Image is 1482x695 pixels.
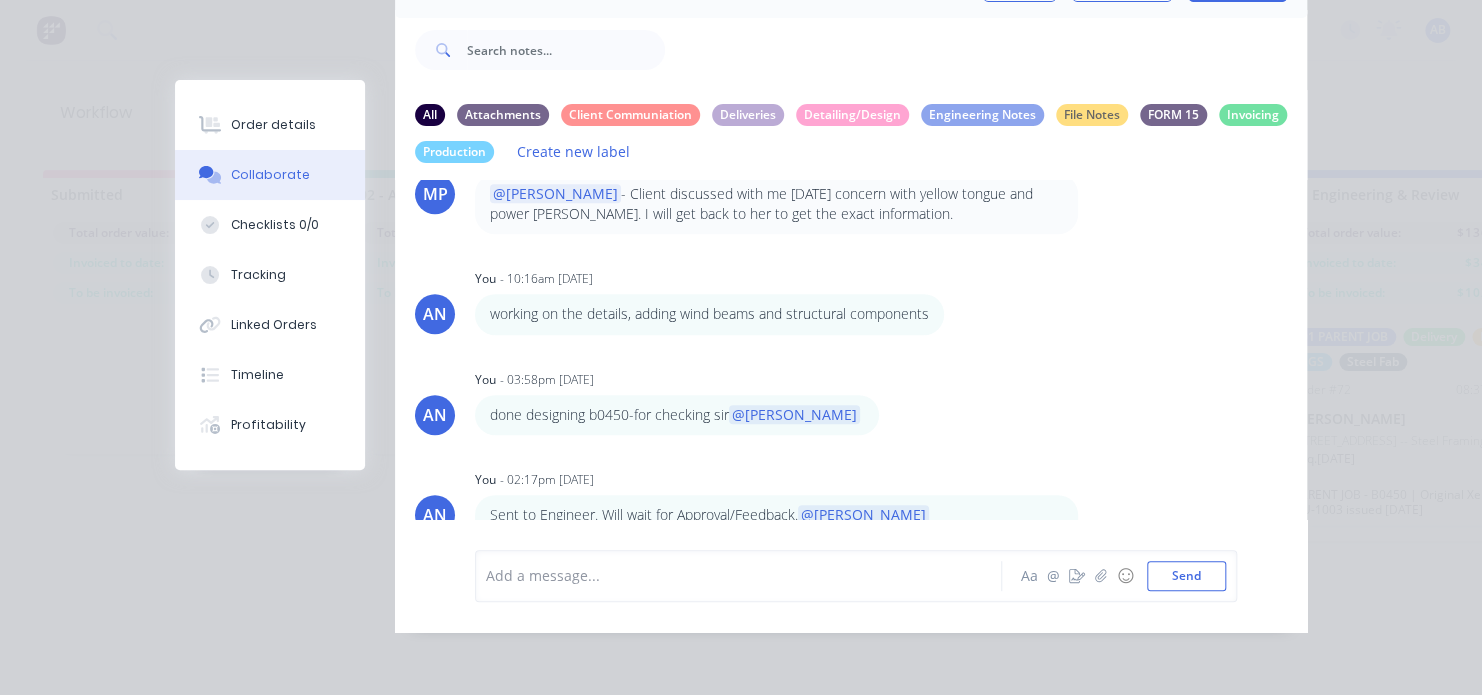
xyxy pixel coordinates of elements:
button: Order details [175,100,365,150]
div: MP [423,182,448,206]
div: File Notes [1056,104,1128,126]
div: Invoicing [1219,104,1287,126]
div: Attachments [457,104,549,126]
div: Profitability [231,416,306,434]
span: @[PERSON_NAME] [729,405,860,424]
input: Search notes... [467,30,665,70]
div: Linked Orders [231,316,317,334]
div: FORM 15 [1140,104,1207,126]
div: Deliveries [712,104,784,126]
div: Engineering Notes [921,104,1044,126]
span: @[PERSON_NAME] [798,505,929,524]
div: Timeline [231,366,284,384]
button: @ [1041,564,1065,588]
button: Aa [1017,564,1041,588]
p: working on the details, adding wind beams and structural components [490,304,929,324]
button: Collaborate [175,150,365,200]
button: Send [1147,561,1226,591]
button: Linked Orders [175,300,365,350]
p: - Client discussed with me [DATE] concern with yellow tongue and power [PERSON_NAME]. I will get ... [490,184,1063,225]
div: Tracking [231,266,286,284]
div: Collaborate [231,166,310,184]
p: Sent to Engineer. Will wait for Approval/Feedback. [490,505,1063,546]
div: You [475,471,496,489]
button: Create new label [506,138,640,165]
div: You [475,371,496,389]
div: - 02:17pm [DATE] [500,471,594,489]
div: Client Communiation [561,104,700,126]
div: AN [423,403,447,427]
button: Checklists 0/0 [175,200,365,250]
div: Production [415,141,494,163]
div: Checklists 0/0 [231,216,319,234]
div: AN [423,302,447,326]
button: ☺ [1113,564,1137,588]
button: Tracking [175,250,365,300]
div: All [415,104,445,126]
div: Detailing/Design [796,104,909,126]
div: - 03:58pm [DATE] [500,371,594,389]
div: - 10:16am [DATE] [500,270,593,288]
button: Profitability [175,400,365,450]
span: @[PERSON_NAME] [490,184,621,203]
div: AN [423,503,447,527]
p: done designing b0450-for checking sir [490,405,864,425]
div: You [475,270,496,288]
div: Order details [231,116,316,134]
button: Timeline [175,350,365,400]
